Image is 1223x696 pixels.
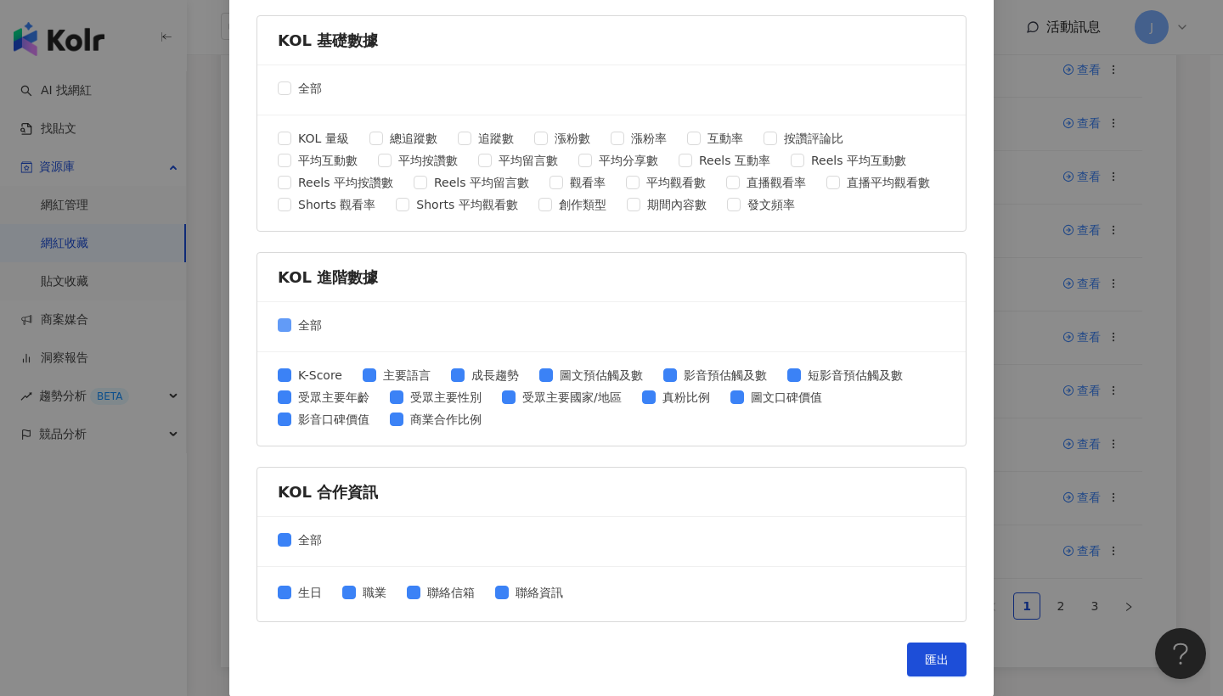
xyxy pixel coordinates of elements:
[291,316,329,334] span: 全部
[403,410,488,429] span: 商業合作比例
[552,195,613,214] span: 創作類型
[701,129,750,148] span: 互動率
[741,195,802,214] span: 發文頻率
[471,129,521,148] span: 追蹤數
[516,388,628,407] span: 受眾主要國家/地區
[291,366,349,384] span: K-Score
[278,30,945,51] div: KOL 基礎數據
[656,388,717,407] span: 真粉比例
[278,267,945,288] div: KOL 進階數據
[509,583,570,602] span: 聯絡資訊
[624,129,673,148] span: 漲粉率
[392,151,465,170] span: 平均按讚數
[291,410,376,429] span: 影音口碑價值
[403,388,488,407] span: 受眾主要性別
[383,129,444,148] span: 總追蹤數
[592,151,665,170] span: 平均分享數
[925,653,949,666] span: 匯出
[291,530,329,549] span: 全部
[804,151,913,170] span: Reels 平均互動數
[291,195,382,214] span: Shorts 觀看率
[548,129,597,148] span: 漲粉數
[640,195,713,214] span: 期間內容數
[291,173,400,192] span: Reels 平均按讚數
[427,173,536,192] span: Reels 平均留言數
[640,173,713,192] span: 平均觀看數
[777,129,850,148] span: 按讚評論比
[356,583,393,602] span: 職業
[465,366,526,384] span: 成長趨勢
[492,151,565,170] span: 平均留言數
[291,129,356,148] span: KOL 量級
[291,583,329,602] span: 生日
[677,366,774,384] span: 影音預估觸及數
[744,388,829,407] span: 圖文口碑價值
[278,481,945,502] div: KOL 合作資訊
[740,173,813,192] span: 直播觀看率
[409,195,524,214] span: Shorts 平均觀看數
[907,643,967,676] button: 匯出
[553,366,650,384] span: 圖文預估觸及數
[840,173,937,192] span: 直播平均觀看數
[563,173,612,192] span: 觀看率
[801,366,910,384] span: 短影音預估觸及數
[692,151,777,170] span: Reels 互動率
[420,583,482,602] span: 聯絡信箱
[376,366,437,384] span: 主要語言
[291,79,329,98] span: 全部
[291,151,364,170] span: 平均互動數
[291,388,376,407] span: 受眾主要年齡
